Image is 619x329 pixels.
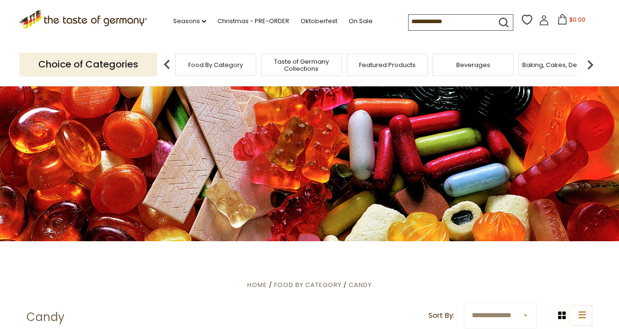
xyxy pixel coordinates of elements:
[349,280,372,289] a: Candy
[264,58,339,72] a: Taste of Germany Collections
[349,16,373,26] a: On Sale
[522,61,595,68] a: Baking, Cakes, Desserts
[551,14,591,28] button: $0.00
[581,55,600,74] img: next arrow
[19,53,157,76] p: Choice of Categories
[301,16,337,26] a: Oktoberfest
[569,16,586,24] span: $0.00
[26,310,65,324] h1: Candy
[173,16,206,26] a: Seasons
[359,61,416,68] a: Featured Products
[188,61,243,68] a: Food By Category
[456,61,490,68] a: Beverages
[158,55,176,74] img: previous arrow
[217,16,289,26] a: Christmas - PRE-ORDER
[247,280,267,289] a: Home
[274,280,342,289] a: Food By Category
[428,310,454,321] label: Sort By:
